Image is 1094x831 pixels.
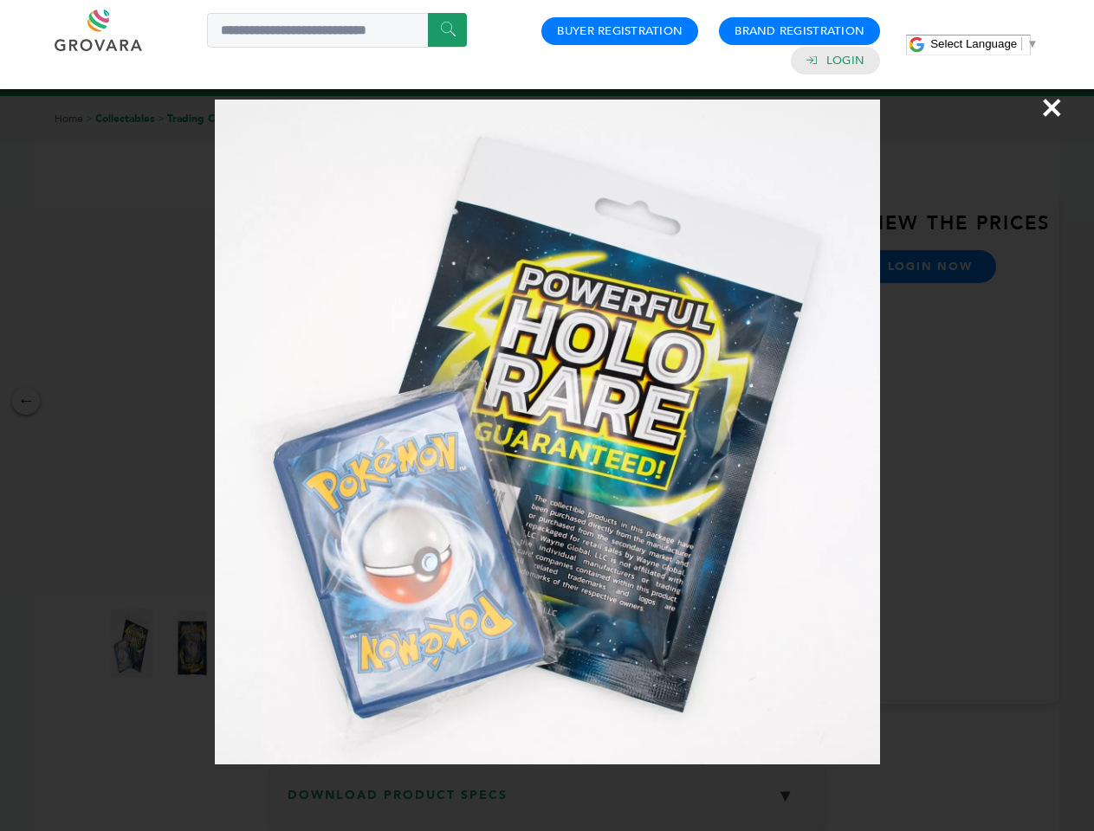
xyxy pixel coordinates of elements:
[215,100,880,764] img: Image Preview
[1026,37,1038,50] span: ▼
[1040,83,1064,132] span: ×
[1021,37,1022,50] span: ​
[930,37,1038,50] a: Select Language​
[557,23,683,39] a: Buyer Registration
[207,13,467,48] input: Search a product or brand...
[735,23,864,39] a: Brand Registration
[826,53,864,68] a: Login
[930,37,1017,50] span: Select Language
